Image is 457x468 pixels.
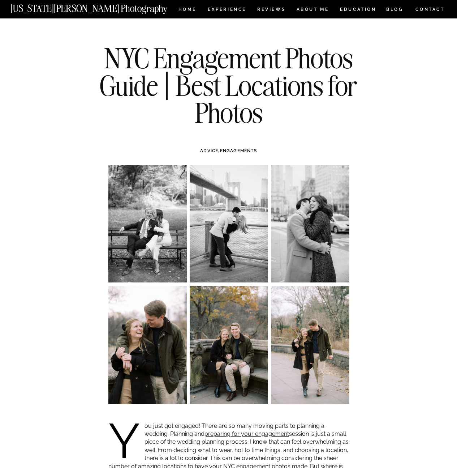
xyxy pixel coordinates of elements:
a: Experience [208,7,246,13]
img: NYC Engagement Photos [271,165,349,282]
h1: NYC Engagement Photos Guide | Best Locations for Photos [98,44,360,127]
a: [US_STATE][PERSON_NAME] Photography [10,4,192,10]
a: ADVICE [200,148,218,153]
img: Brooklyn Bridge Proposal [190,165,268,282]
a: ABOUT ME [296,7,329,13]
a: EDUCATION [339,7,377,13]
a: CONTACT [415,5,445,13]
h3: , [124,148,334,154]
a: BLOG [386,7,404,13]
a: ENGAGEMENTS [220,148,257,153]
img: NYC Engagement Photos [108,165,187,282]
a: preparing for your engagement [204,430,289,437]
img: NYC Engagement photos in Central Park [108,286,187,404]
a: HOME [177,7,198,13]
a: REVIEWS [257,7,284,13]
img: NYC Engagement photos in Central Park [190,286,268,404]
